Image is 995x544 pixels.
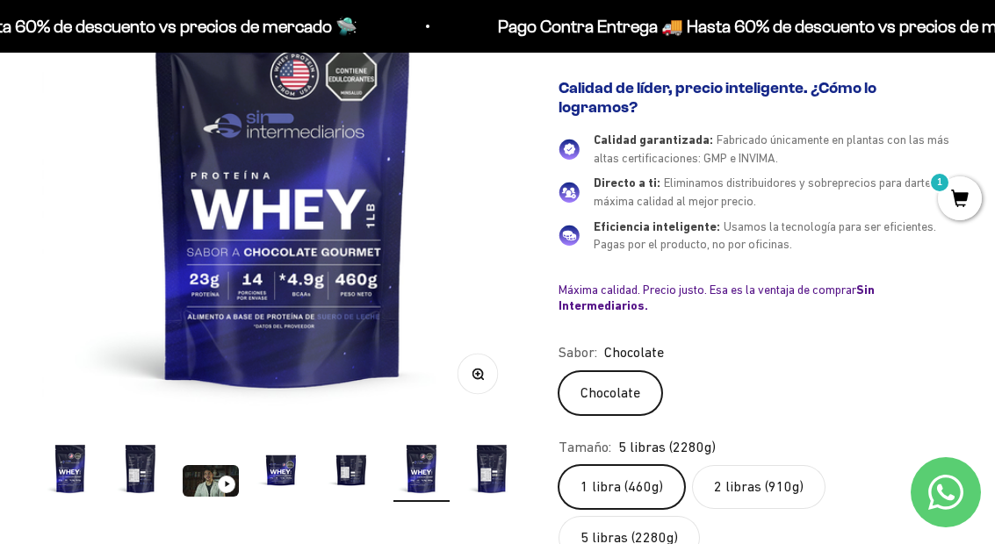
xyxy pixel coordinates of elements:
span: Eficiencia inteligente: [594,219,720,233]
h2: Calidad de líder, precio inteligente. ¿Cómo lo logramos? [559,79,953,117]
span: 5 libras (2280g) [618,436,716,459]
img: Proteína Whey - Chocolate [464,440,520,497]
button: Ir al artículo 5 [323,440,379,502]
legend: Sabor: [559,341,597,364]
span: Directo a ti: [594,175,660,190]
div: Máxima calidad. Precio justo. Esa es la ventaja de comprar [559,282,953,313]
span: Calidad garantizada: [594,132,713,147]
img: Proteína Whey - Chocolate [393,440,450,497]
a: 1 [938,190,982,210]
button: Ir al artículo 4 [253,440,309,502]
img: Directo a ti [559,182,580,203]
span: Fabricado únicamente en plantas con las más altas certificaciones: GMP e INVIMA. [594,132,949,165]
button: Ir al artículo 7 [464,440,520,502]
span: Chocolate [604,341,664,364]
span: Usamos la tecnología para ser eficientes. Pagas por el producto, no por oficinas. [594,219,936,252]
button: Ir al artículo 1 [42,440,98,502]
img: Calidad garantizada [559,139,580,160]
legend: Tamaño: [559,436,611,459]
button: Ir al artículo 3 [183,465,239,502]
span: Eliminamos distribuidores y sobreprecios para darte la máxima calidad al mejor precio. [594,175,943,208]
b: Sin Intermediarios. [559,283,875,312]
img: Proteína Whey - Chocolate [112,440,169,497]
img: Proteína Whey - Chocolate [42,440,98,497]
img: Proteína Whey - Chocolate [323,440,379,497]
mark: 1 [929,172,950,193]
button: Ir al artículo 2 [112,440,169,502]
button: Ir al artículo 6 [393,440,450,502]
img: Eficiencia inteligente [559,225,580,246]
img: Proteína Whey - Chocolate [253,440,309,497]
